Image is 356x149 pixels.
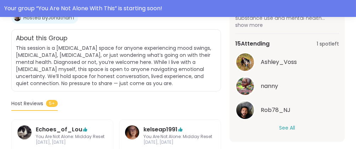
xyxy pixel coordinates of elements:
[14,14,21,21] img: JonathanT
[235,100,339,120] a: Rob78_NJRob78_NJ
[236,77,254,95] img: nanny
[235,52,339,72] a: Ashley_VossAshley_Voss
[17,125,32,146] a: Echoes_of_Lou
[143,134,212,140] span: You Are Not Alone: Midday Reset
[23,14,75,21] a: Hosted byJonathanT
[11,100,43,107] span: Host Reviews
[236,53,254,71] img: Ashley_Voss
[235,22,339,29] span: show more
[279,124,295,132] button: See All
[143,139,212,145] span: [DATE], [DATE]
[236,101,254,119] img: Rob78_NJ
[16,44,211,87] span: This session is a [MEDICAL_DATA] space for anyone experiencing mood swings, [MEDICAL_DATA], [MEDI...
[17,125,32,139] img: Echoes_of_Lou
[261,58,297,66] span: Ashley_Voss
[36,134,104,140] span: You Are Not Alone: Midday Reset
[261,106,290,114] span: Rob78_NJ
[46,100,58,107] span: 5+
[36,125,82,134] a: Echoes_of_Lou
[4,4,352,13] div: Your group “ You Are Not Alone With This ” is starting soon!
[317,40,339,48] span: 1 spot left
[16,34,67,43] h2: About this Group
[36,139,104,145] span: [DATE], [DATE]
[125,125,139,139] img: kelseap1991
[235,40,270,48] span: 15 Attending
[125,125,139,146] a: kelseap1991
[143,125,177,134] a: kelseap1991
[235,76,339,96] a: nannynanny
[261,82,278,90] span: nanny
